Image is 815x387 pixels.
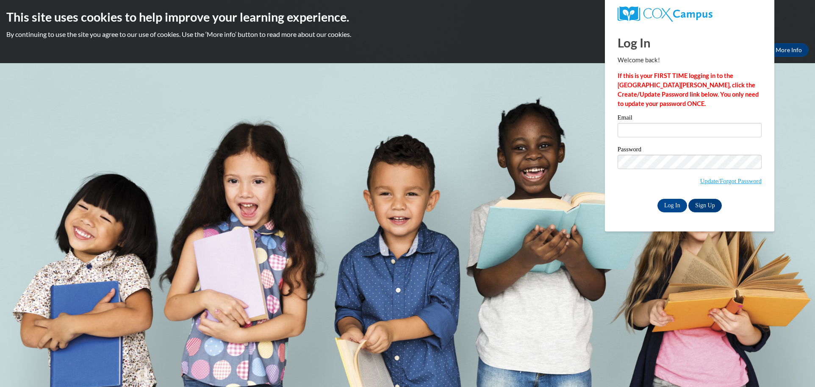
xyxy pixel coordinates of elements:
h2: This site uses cookies to help improve your learning experience. [6,8,809,25]
p: Welcome back! [618,56,762,65]
a: Sign Up [688,199,721,212]
a: COX Campus [618,6,762,22]
img: COX Campus [618,6,712,22]
input: Log In [657,199,687,212]
a: Update/Forgot Password [700,178,762,184]
p: By continuing to use the site you agree to our use of cookies. Use the ‘More info’ button to read... [6,30,809,39]
strong: If this is your FIRST TIME logging in to the [GEOGRAPHIC_DATA][PERSON_NAME], click the Create/Upd... [618,72,759,107]
h1: Log In [618,34,762,51]
label: Password [618,146,762,155]
a: More Info [769,43,809,57]
label: Email [618,114,762,123]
